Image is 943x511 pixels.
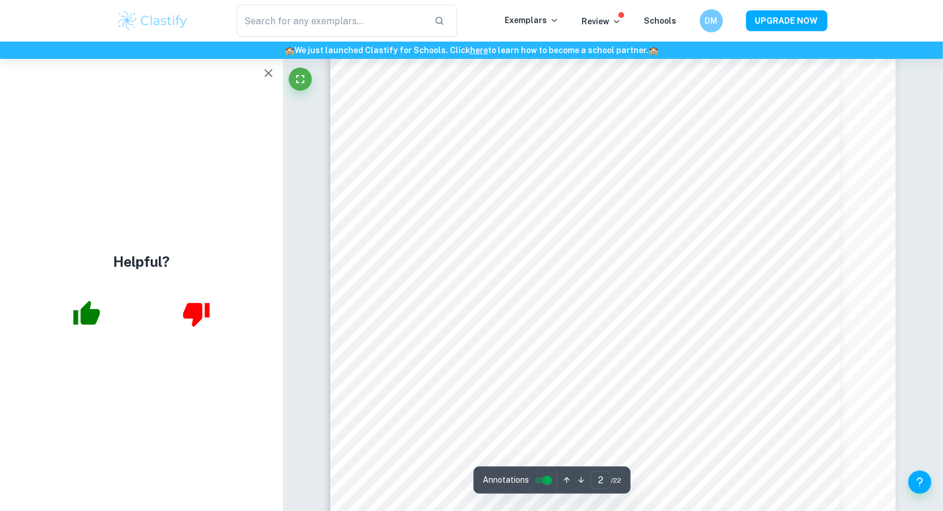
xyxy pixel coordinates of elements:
span: 🏫 [285,46,295,55]
h4: Helpful? [113,251,170,272]
input: Search for any exemplars... [237,5,426,37]
h6: We just launched Clastify for Schools. Click to learn how to become a school partner. [2,44,941,57]
h6: DM [705,14,718,27]
a: Schools [644,16,677,25]
p: Exemplars [505,14,559,27]
img: Clastify logo [116,9,189,32]
a: here [470,46,488,55]
button: Fullscreen [289,68,312,91]
span: 🏫 [648,46,658,55]
button: UPGRADE NOW [746,10,828,31]
button: DM [700,9,723,32]
button: Help and Feedback [908,471,931,494]
p: Review [582,15,621,28]
span: Annotations [483,474,529,486]
span: / 22 [611,475,621,486]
